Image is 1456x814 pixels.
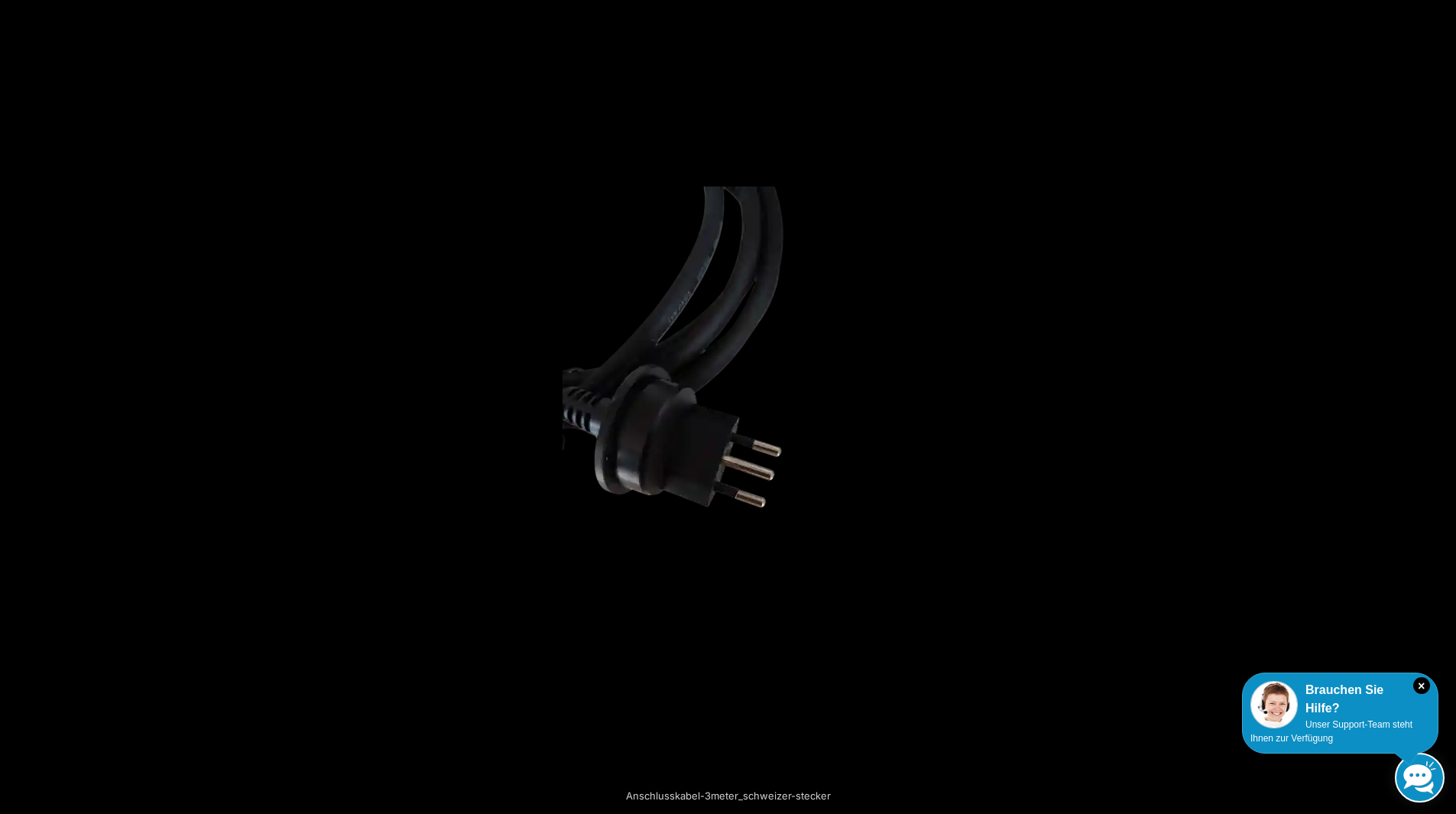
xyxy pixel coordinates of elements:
div: Anschlusskabel-3meter_schweizer-stecker [568,780,889,811]
i: Schließen [1413,677,1430,694]
img: Customer service [1250,681,1298,728]
div: Brauchen Sie Hilfe? [1250,681,1430,718]
span: Unser Support-Team steht Ihnen zur Verfügung [1250,719,1412,744]
img: Anschlusskabel-3meter_schweizer-stecker.webp [563,186,893,628]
